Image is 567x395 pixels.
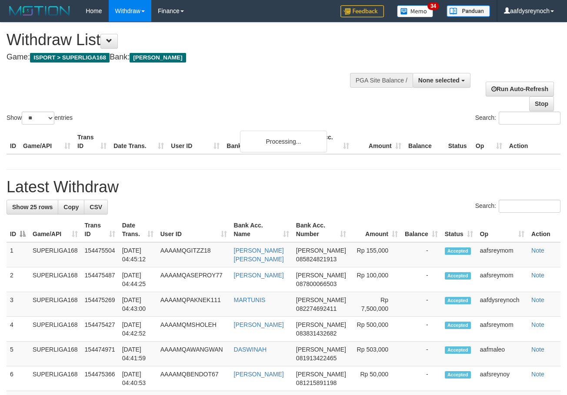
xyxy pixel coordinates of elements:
label: Show entries [7,112,73,125]
td: Rp 155,000 [350,242,401,267]
span: Accepted [445,346,471,354]
a: DASWINAH [234,346,267,353]
td: aafdysreynoch [477,292,528,317]
td: aafsreynoy [477,366,528,391]
th: Trans ID [74,129,110,154]
a: [PERSON_NAME] [234,321,284,328]
td: 2 [7,267,29,292]
span: [PERSON_NAME] [296,346,346,353]
span: 34 [427,2,439,10]
td: Rp 503,000 [350,342,401,366]
td: 154475366 [81,366,119,391]
td: [DATE] 04:44:25 [119,267,157,292]
a: [PERSON_NAME] [234,272,284,279]
td: 3 [7,292,29,317]
td: SUPERLIGA168 [29,317,81,342]
span: [PERSON_NAME] [296,321,346,328]
td: AAAAMQBENDOT67 [157,366,230,391]
button: None selected [413,73,470,88]
span: [PERSON_NAME] [296,272,346,279]
a: [PERSON_NAME] [234,371,284,378]
td: 154475269 [81,292,119,317]
td: [DATE] 04:43:00 [119,292,157,317]
th: Balance [405,129,445,154]
a: Note [531,371,544,378]
div: Processing... [240,131,327,152]
th: User ID [167,129,223,154]
th: Action [506,129,560,154]
th: Status [445,129,472,154]
td: AAAAMQASEPROY77 [157,267,230,292]
a: Note [531,321,544,328]
th: Status: activate to sort column ascending [441,217,477,242]
span: Copy 081215891198 to clipboard [296,379,337,386]
td: aafmaleo [477,342,528,366]
th: Trans ID: activate to sort column ascending [81,217,119,242]
a: Show 25 rows [7,200,58,214]
td: 4 [7,317,29,342]
th: Balance: activate to sort column ascending [401,217,441,242]
span: [PERSON_NAME] [296,247,346,254]
span: Accepted [445,272,471,280]
img: Button%20Memo.svg [397,5,434,17]
td: [DATE] 04:42:52 [119,317,157,342]
td: SUPERLIGA168 [29,342,81,366]
td: - [401,267,441,292]
a: Copy [58,200,84,214]
td: 154475487 [81,267,119,292]
td: AAAAMQAWANGWAN [157,342,230,366]
a: Note [531,247,544,254]
td: SUPERLIGA168 [29,292,81,317]
th: Amount [353,129,405,154]
th: Op [472,129,506,154]
span: Copy 083831432682 to clipboard [296,330,337,337]
th: Date Trans.: activate to sort column ascending [119,217,157,242]
td: Rp 100,000 [350,267,401,292]
th: Bank Acc. Name [223,129,300,154]
span: Show 25 rows [12,204,53,211]
td: AAAAMQPAKNEK111 [157,292,230,317]
div: PGA Site Balance / [350,73,413,88]
select: Showentries [22,112,54,125]
td: SUPERLIGA168 [29,267,81,292]
span: Copy [63,204,79,211]
input: Search: [499,112,560,125]
label: Search: [475,200,560,213]
td: aafsreymom [477,267,528,292]
td: - [401,366,441,391]
img: Feedback.jpg [340,5,384,17]
td: 154474971 [81,342,119,366]
input: Search: [499,200,560,213]
td: 6 [7,366,29,391]
th: Game/API: activate to sort column ascending [29,217,81,242]
td: AAAAMQMSHOLEH [157,317,230,342]
td: Rp 500,000 [350,317,401,342]
span: Copy 081913422465 to clipboard [296,355,337,362]
td: aafsreymom [477,317,528,342]
a: Run Auto-Refresh [486,82,554,96]
img: panduan.png [447,5,490,17]
th: Game/API [20,129,74,154]
a: MARTUNIS [234,296,266,303]
th: Bank Acc. Number [300,129,352,154]
th: Amount: activate to sort column ascending [350,217,401,242]
span: CSV [90,204,102,211]
td: 154475427 [81,317,119,342]
td: Rp 7,500,000 [350,292,401,317]
img: MOTION_logo.png [7,4,73,17]
h1: Withdraw List [7,31,369,49]
td: - [401,292,441,317]
span: Copy 087800066503 to clipboard [296,280,337,287]
td: SUPERLIGA168 [29,242,81,267]
a: Note [531,296,544,303]
a: Note [531,346,544,353]
span: [PERSON_NAME] [130,53,186,63]
th: Date Trans. [110,129,167,154]
label: Search: [475,112,560,125]
th: Bank Acc. Number: activate to sort column ascending [293,217,350,242]
td: - [401,342,441,366]
th: User ID: activate to sort column ascending [157,217,230,242]
td: AAAAMQGITZZ18 [157,242,230,267]
span: [PERSON_NAME] [296,371,346,378]
td: [DATE] 04:41:59 [119,342,157,366]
